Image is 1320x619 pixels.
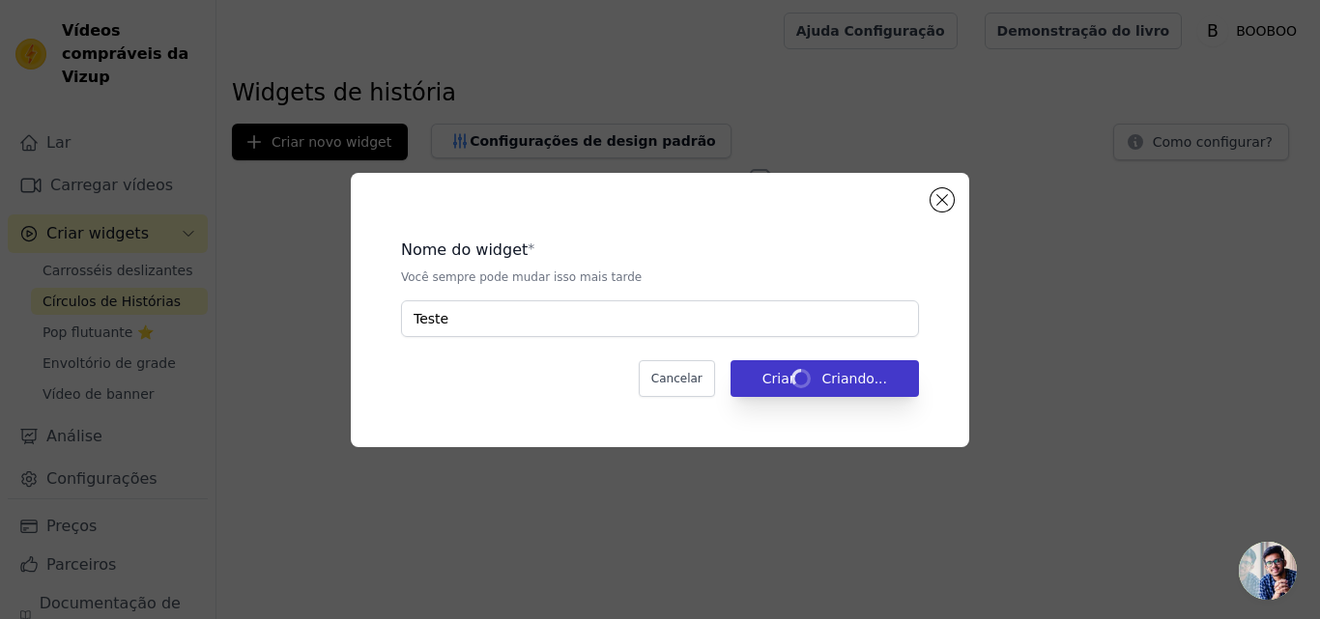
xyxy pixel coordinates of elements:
[762,371,795,386] font: Criar
[822,371,887,386] font: Criando...
[651,372,703,385] font: Cancelar
[931,188,954,211] button: Fechar modal
[401,240,528,259] font: Nome do widget
[401,270,642,284] font: Você sempre pode mudar isso mais tarde
[1239,542,1297,600] a: Bate-papo aberto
